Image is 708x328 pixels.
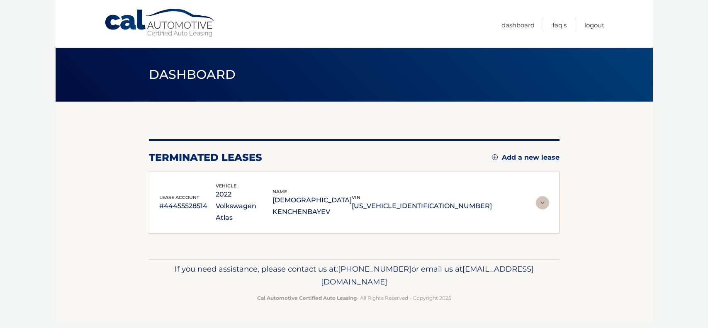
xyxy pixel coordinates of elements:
span: lease account [159,194,200,200]
span: [PHONE_NUMBER] [338,264,411,274]
span: Dashboard [149,67,236,82]
a: Cal Automotive [104,8,216,38]
img: accordion-rest.svg [536,196,549,209]
img: add.svg [492,154,498,160]
span: vin [352,194,360,200]
p: 2022 Volkswagen Atlas [216,189,272,224]
p: If you need assistance, please contact us at: or email us at [154,262,554,289]
p: [US_VEHICLE_IDENTIFICATION_NUMBER] [352,200,492,212]
p: [DEMOGRAPHIC_DATA] KENCHENBAYEV [272,194,352,218]
p: #44455528514 [159,200,216,212]
a: Add a new lease [492,153,560,162]
a: Dashboard [501,18,535,32]
span: name [272,189,287,194]
strong: Cal Automotive Certified Auto Leasing [257,295,357,301]
a: FAQ's [552,18,567,32]
p: - All Rights Reserved - Copyright 2025 [154,294,554,302]
a: Logout [584,18,604,32]
span: vehicle [216,183,236,189]
h2: terminated leases [149,151,262,164]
